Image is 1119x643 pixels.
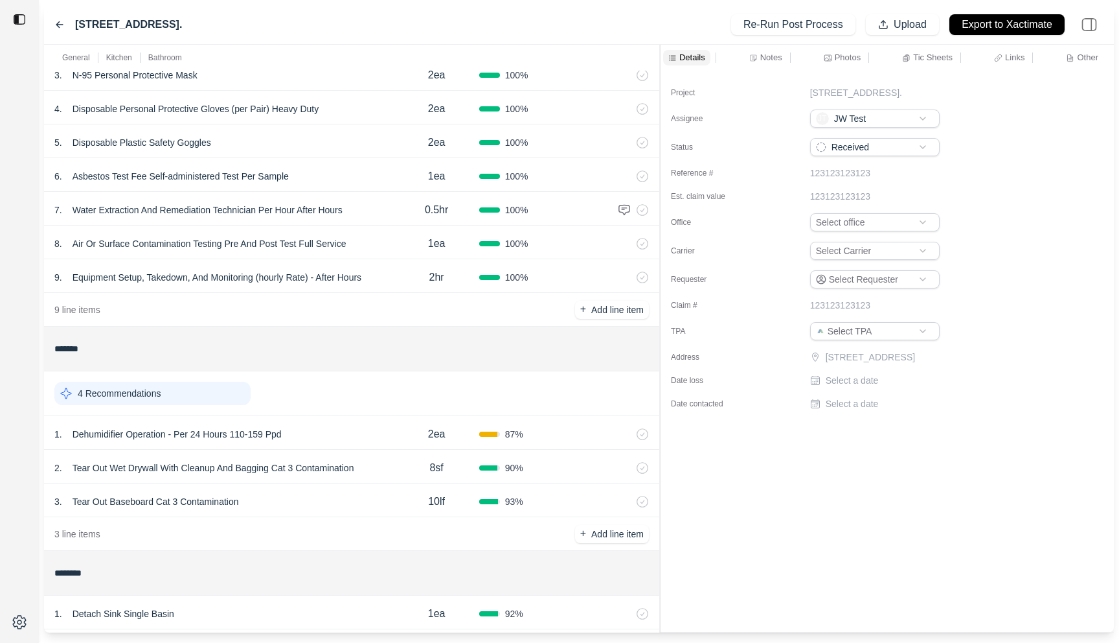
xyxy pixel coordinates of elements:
[671,88,736,98] label: Project
[67,66,203,84] p: N-95 Personal Protective Mask
[671,217,736,228] label: Office
[671,168,736,178] label: Reference #
[67,425,287,443] p: Dehumidifier Operation - Per 24 Hours 110-159 Ppd
[894,18,927,32] p: Upload
[13,13,26,26] img: toggle sidebar
[575,525,649,543] button: +Add line item
[425,202,448,218] p: 0.5hr
[618,204,631,216] img: comment
[505,102,528,115] span: 100 %
[54,69,62,82] p: 3 .
[731,14,855,35] button: Re-Run Post Process
[428,494,445,509] p: 10lf
[54,607,62,620] p: 1 .
[810,86,902,99] p: [STREET_ADDRESS].
[54,237,62,250] p: 8 .
[810,167,870,180] p: 123123123123
[913,52,953,63] p: Tic Sheets
[54,528,100,541] p: 3 line items
[67,493,244,511] p: Tear Out Baseboard Cat 3 Contamination
[54,271,62,284] p: 9 .
[67,268,367,286] p: Equipment Setup, Takedown, And Monitoring (hourly Rate) - After Hours
[591,303,644,316] p: Add line item
[67,459,359,477] p: Tear Out Wet Drywall With Cleanup And Bagging Cat 3 Contamination
[67,134,216,152] p: Disposable Plastic Safety Goggles
[866,14,939,35] button: Upload
[671,191,736,202] label: Est. claim value
[54,495,62,508] p: 3 .
[505,462,523,474] span: 90 %
[67,235,352,253] p: Air Or Surface Contamination Testing Pre And Post Test Full Service
[54,102,62,115] p: 4 .
[671,142,736,152] label: Status
[826,351,942,364] p: [STREET_ADDRESS]
[505,69,528,82] span: 100 %
[54,428,62,441] p: 1 .
[54,462,62,474] p: 2 .
[62,53,90,63] p: General
[428,236,446,251] p: 1ea
[505,271,528,284] span: 100 %
[54,303,100,316] p: 9 line items
[429,270,444,285] p: 2hr
[743,18,843,32] p: Re-Run Post Process
[505,607,523,620] span: 92 %
[428,67,446,83] p: 2ea
[826,374,879,387] p: Select a date
[505,237,528,250] span: 100 %
[671,113,736,124] label: Assignee
[75,17,182,32] label: [STREET_ADDRESS].
[1075,10,1103,39] img: right-panel.svg
[67,100,324,118] p: Disposable Personal Protective Gloves (per Pair) Heavy Duty
[760,52,782,63] p: Notes
[1077,52,1098,63] p: Other
[54,170,62,183] p: 6 .
[428,135,446,150] p: 2ea
[67,201,348,219] p: Water Extraction And Remediation Technician Per Hour After Hours
[429,460,443,476] p: 8sf
[505,204,528,216] span: 100 %
[505,495,523,508] span: 93 %
[54,136,62,149] p: 5 .
[679,52,705,63] p: Details
[962,18,1052,32] p: Export to Xactimate
[671,274,736,285] label: Requester
[505,136,528,149] span: 100 %
[810,299,870,312] p: 123123123123
[810,190,870,203] p: 123123123123
[835,52,861,63] p: Photos
[505,170,528,183] span: 100 %
[580,526,586,541] p: +
[826,397,879,410] p: Select a date
[428,101,446,117] p: 2ea
[671,246,736,256] label: Carrier
[505,428,523,441] span: 87 %
[428,427,446,442] p: 2ea
[580,302,586,317] p: +
[428,606,446,622] p: 1ea
[671,300,736,310] label: Claim #
[575,301,649,319] button: +Add line item
[67,167,294,185] p: Asbestos Test Fee Self-administered Test Per Sample
[78,387,161,400] p: 4 Recommendations
[106,53,132,63] p: Kitchen
[671,399,736,409] label: Date contacted
[591,528,644,541] p: Add line item
[671,352,736,362] label: Address
[671,326,736,336] label: TPA
[54,204,62,216] p: 7 .
[671,375,736,386] label: Date loss
[949,14,1065,35] button: Export to Xactimate
[428,169,446,184] p: 1ea
[1005,52,1024,63] p: Links
[67,605,179,623] p: Detach Sink Single Basin
[148,53,182,63] p: Bathroom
